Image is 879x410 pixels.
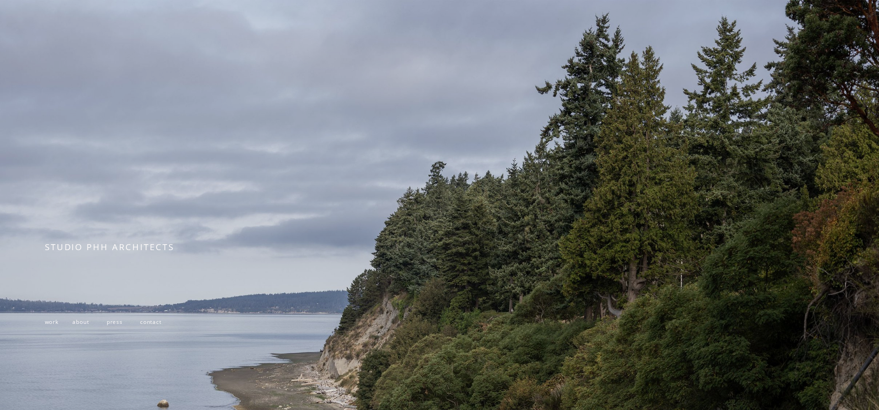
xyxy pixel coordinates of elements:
a: press [107,318,123,325]
a: work [45,318,59,325]
a: contact [140,318,162,325]
a: about [72,318,89,325]
span: STUDIO PHH ARCHITECTS [45,241,175,252]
